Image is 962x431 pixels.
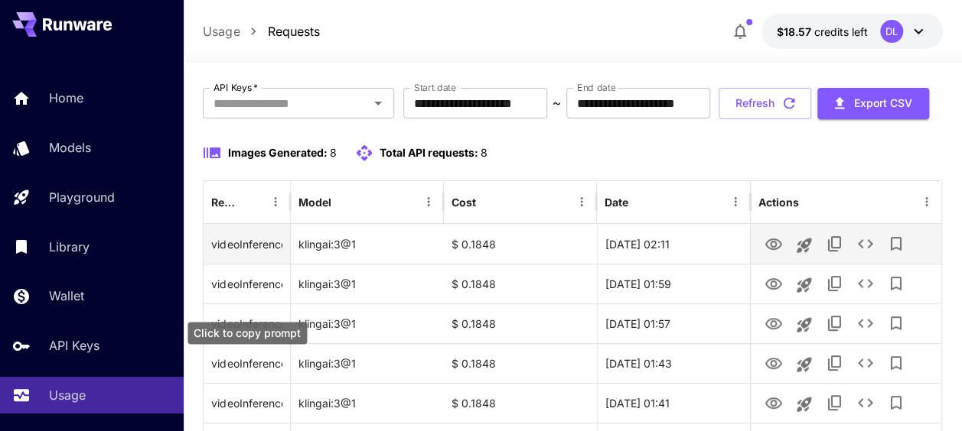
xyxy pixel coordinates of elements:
button: View Video [758,267,789,299]
button: Launch in playground [789,230,820,261]
div: Cost [452,196,476,209]
div: DL [880,20,903,43]
div: klingai:3@1 [291,303,444,343]
span: 8 [330,146,337,159]
button: Menu [571,191,592,212]
div: Actions [758,196,799,209]
div: Date [605,196,628,209]
a: Usage [203,22,240,41]
button: See details [850,268,881,299]
button: Sort [243,191,265,212]
span: credits left [814,25,868,38]
button: Add to library [881,228,911,259]
div: $ 0.1848 [444,264,597,303]
span: $18.57 [777,25,814,38]
div: 26 Aug, 2025 02:11 [597,224,750,264]
div: $ 0.1848 [444,224,597,264]
label: API Keys [214,81,258,94]
div: $ 0.1848 [444,383,597,423]
button: View Video [758,228,789,259]
div: 26 Aug, 2025 01:59 [597,264,750,303]
div: 26 Aug, 2025 01:57 [597,303,750,343]
button: Menu [916,191,938,212]
span: 8 [481,146,488,159]
div: klingai:3@1 [291,383,444,423]
button: Add to library [881,308,911,339]
div: klingai:3@1 [291,264,444,303]
div: Request [211,196,242,209]
button: Copy TaskUUID [820,228,850,259]
div: Click to copy prompt [188,322,307,344]
div: $18.5655 [777,24,868,40]
button: Copy TaskUUID [820,268,850,299]
div: Click to copy prompt [211,304,282,343]
p: Wallet [49,287,84,305]
div: klingai:3@1 [291,224,444,264]
div: Click to copy prompt [211,384,282,423]
p: Library [49,238,90,256]
div: Model [298,196,331,209]
label: Start date [414,81,456,94]
button: Refresh [719,88,811,119]
div: $ 0.1848 [444,303,597,343]
a: Requests [267,22,319,41]
button: See details [850,348,881,378]
span: Total API requests: [380,146,478,159]
button: View Video [758,387,789,418]
button: Launch in playground [789,270,820,300]
button: Copy TaskUUID [820,308,850,339]
div: 26 Aug, 2025 01:43 [597,343,750,383]
p: Models [49,138,91,157]
p: Usage [49,386,86,404]
button: Menu [265,191,286,212]
label: End date [577,81,615,94]
button: $18.5655DL [761,14,943,49]
button: View Video [758,347,789,378]
button: See details [850,387,881,418]
nav: breadcrumb [203,22,319,41]
button: Add to library [881,348,911,378]
button: Menu [725,191,746,212]
div: 26 Aug, 2025 01:41 [597,383,750,423]
button: Export CSV [817,88,929,119]
p: Playground [49,188,115,206]
p: ~ [553,94,561,112]
button: Launch in playground [789,389,820,420]
button: Sort [478,191,499,212]
p: API Keys [49,336,99,355]
button: Add to library [881,387,911,418]
button: View Video [758,307,789,339]
div: klingai:3@1 [291,343,444,383]
button: Launch in playground [789,309,820,340]
button: Copy TaskUUID [820,387,850,418]
button: See details [850,228,881,259]
div: Click to copy prompt [211,225,282,264]
button: See details [850,308,881,339]
div: Click to copy prompt [211,264,282,303]
button: Menu [418,191,439,212]
button: Copy TaskUUID [820,348,850,378]
button: Sort [630,191,651,212]
button: Launch in playground [789,349,820,380]
div: $ 0.1848 [444,343,597,383]
button: Open [367,92,389,114]
button: Add to library [881,268,911,299]
span: Images Generated: [227,146,327,159]
div: Click to copy prompt [211,344,282,383]
p: Home [49,89,83,107]
button: Sort [333,191,354,212]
